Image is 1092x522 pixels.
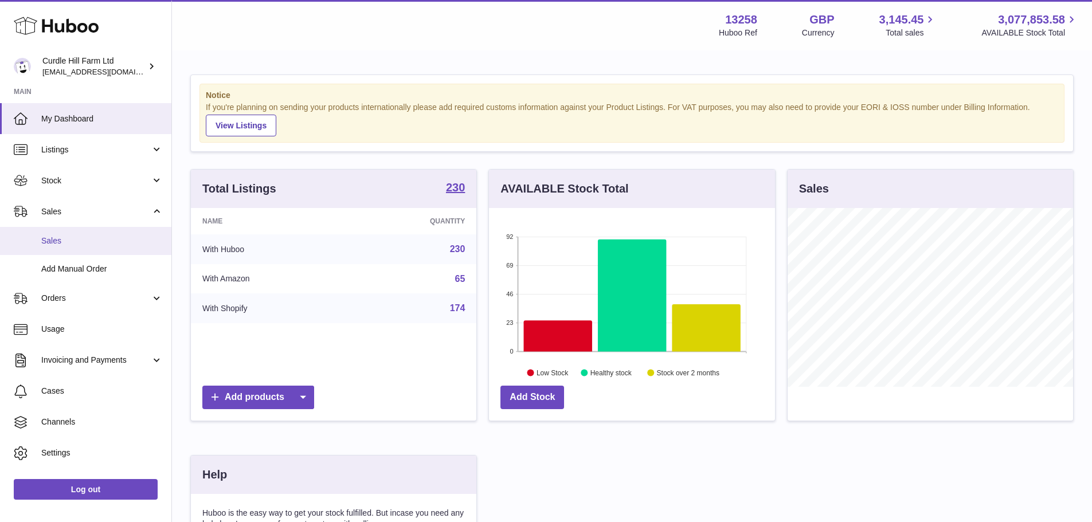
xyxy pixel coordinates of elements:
a: 174 [450,303,465,313]
text: Healthy stock [590,368,632,376]
text: 69 [507,262,514,269]
a: Log out [14,479,158,500]
a: 230 [450,244,465,254]
a: Add Stock [500,386,564,409]
td: With Huboo [191,234,347,264]
a: Add products [202,386,314,409]
span: Total sales [886,28,937,38]
span: Add Manual Order [41,264,163,274]
a: View Listings [206,115,276,136]
span: Sales [41,236,163,246]
td: With Amazon [191,264,347,294]
div: Huboo Ref [719,28,757,38]
span: My Dashboard [41,113,163,124]
strong: GBP [809,12,834,28]
span: [EMAIL_ADDRESS][DOMAIN_NAME] [42,67,169,76]
th: Name [191,208,347,234]
text: 0 [510,348,514,355]
span: 3,077,853.58 [998,12,1065,28]
a: 3,145.45 Total sales [879,12,937,38]
text: Low Stock [537,368,569,376]
h3: Sales [799,181,829,197]
text: Stock over 2 months [657,368,719,376]
img: internalAdmin-13258@internal.huboo.com [14,58,31,75]
span: Channels [41,417,163,427]
strong: 13258 [725,12,757,28]
span: Orders [41,293,151,304]
strong: 230 [446,182,465,193]
h3: Total Listings [202,181,276,197]
h3: Help [202,467,227,482]
div: Curdle Hill Farm Ltd [42,56,146,77]
span: Invoicing and Payments [41,355,151,366]
span: Listings [41,144,151,155]
text: 92 [507,233,514,240]
span: 3,145.45 [879,12,924,28]
text: 23 [507,319,514,326]
a: 65 [455,274,465,284]
span: Stock [41,175,151,186]
span: Cases [41,386,163,397]
text: 46 [507,291,514,297]
span: Usage [41,324,163,335]
h3: AVAILABLE Stock Total [500,181,628,197]
a: 230 [446,182,465,195]
th: Quantity [347,208,477,234]
td: With Shopify [191,293,347,323]
span: Sales [41,206,151,217]
strong: Notice [206,90,1058,101]
div: If you're planning on sending your products internationally please add required customs informati... [206,102,1058,136]
span: AVAILABLE Stock Total [981,28,1078,38]
span: Settings [41,448,163,458]
a: 3,077,853.58 AVAILABLE Stock Total [981,12,1078,38]
div: Currency [802,28,835,38]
